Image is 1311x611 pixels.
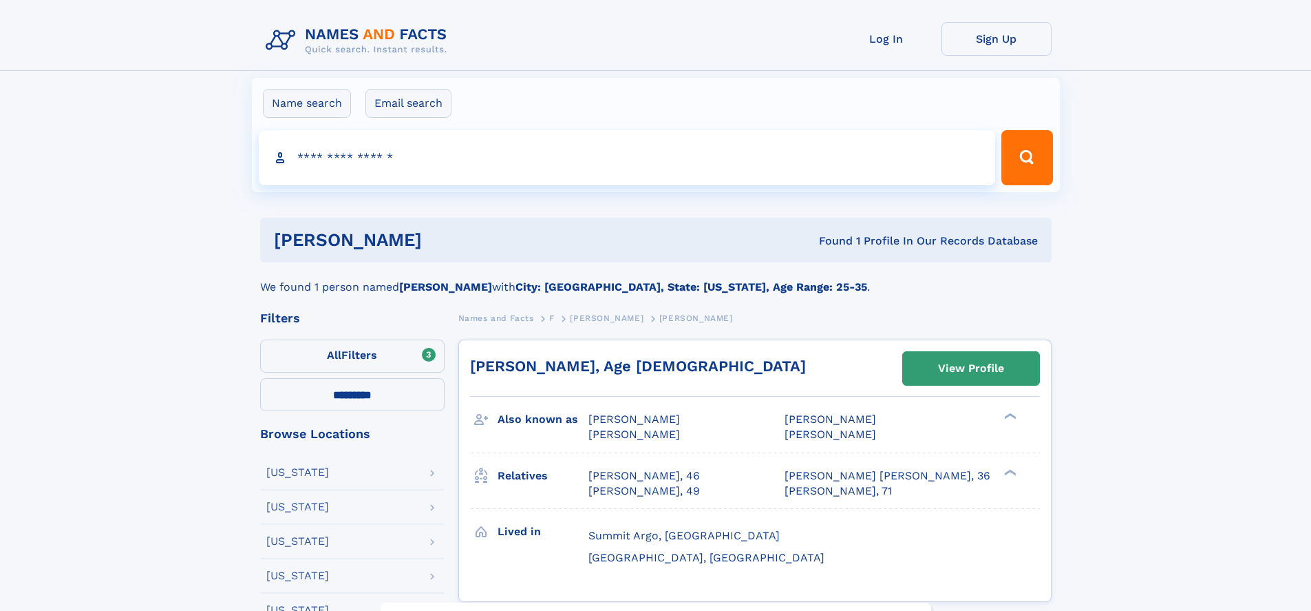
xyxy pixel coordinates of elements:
span: [PERSON_NAME] [659,313,733,323]
div: View Profile [938,353,1004,384]
a: [PERSON_NAME], 46 [588,468,700,484]
a: [PERSON_NAME] [570,309,643,327]
span: [GEOGRAPHIC_DATA], [GEOGRAPHIC_DATA] [588,551,824,564]
a: [PERSON_NAME], Age [DEMOGRAPHIC_DATA] [470,358,806,375]
a: [PERSON_NAME], 49 [588,484,700,499]
h3: Relatives [498,464,588,488]
a: F [549,309,555,327]
div: Browse Locations [260,428,445,440]
div: We found 1 person named with . [260,262,1052,296]
span: [PERSON_NAME] [570,313,643,323]
button: Search Button [1001,130,1052,185]
label: Name search [263,89,351,118]
h3: Lived in [498,520,588,543]
a: [PERSON_NAME], 71 [785,484,892,499]
div: Filters [260,312,445,324]
span: F [549,313,555,323]
a: [PERSON_NAME] [PERSON_NAME], 36 [785,468,990,484]
span: [PERSON_NAME] [785,428,876,441]
span: [PERSON_NAME] [588,428,680,441]
label: Filters [260,340,445,373]
img: Logo Names and Facts [260,22,458,59]
div: [US_STATE] [266,467,329,478]
span: Summit Argo, [GEOGRAPHIC_DATA] [588,529,780,542]
a: Names and Facts [458,309,534,327]
span: All [327,349,341,362]
span: [PERSON_NAME] [588,413,680,426]
div: ❯ [1001,412,1017,421]
div: [US_STATE] [266,536,329,547]
h3: Also known as [498,408,588,431]
h1: [PERSON_NAME] [274,231,621,249]
div: [US_STATE] [266,570,329,581]
a: Sign Up [941,22,1052,56]
b: [PERSON_NAME] [399,280,492,293]
input: search input [259,130,996,185]
a: Log In [831,22,941,56]
span: [PERSON_NAME] [785,413,876,426]
a: View Profile [903,352,1039,385]
div: ❯ [1001,468,1017,477]
b: City: [GEOGRAPHIC_DATA], State: [US_STATE], Age Range: 25-35 [515,280,867,293]
div: [US_STATE] [266,501,329,512]
div: Found 1 Profile In Our Records Database [620,234,1038,249]
label: Email search [365,89,451,118]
